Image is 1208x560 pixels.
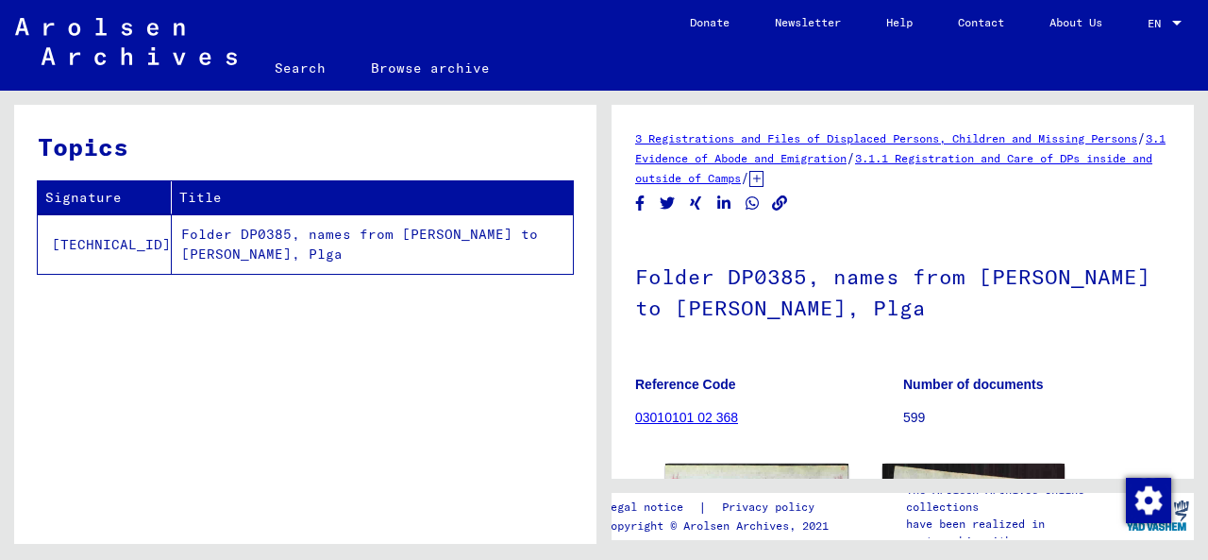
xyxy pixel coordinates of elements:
[348,45,512,91] a: Browse archive
[1148,17,1168,30] span: EN
[172,214,573,274] td: Folder DP0385, names from [PERSON_NAME] to [PERSON_NAME], Plga
[906,516,1121,550] p: have been realized in partnership with
[847,149,855,166] span: /
[635,233,1170,348] h1: Folder DP0385, names from [PERSON_NAME] to [PERSON_NAME], Plga
[604,498,698,518] a: Legal notice
[714,192,734,215] button: Share on LinkedIn
[630,192,650,215] button: Share on Facebook
[1126,478,1171,523] img: Change consent
[252,45,348,91] a: Search
[38,128,572,165] h3: Topics
[1137,129,1146,146] span: /
[635,410,738,425] a: 03010101 02 368
[743,192,763,215] button: Share on WhatsApp
[604,498,837,518] div: |
[707,498,837,518] a: Privacy policy
[1122,492,1193,539] img: yv_logo.png
[658,192,678,215] button: Share on Twitter
[38,214,172,274] td: [TECHNICAL_ID]
[15,18,237,65] img: Arolsen_neg.svg
[903,377,1044,392] b: Number of documents
[906,482,1121,516] p: The Arolsen Archives online collections
[604,518,837,535] p: Copyright © Arolsen Archives, 2021
[686,192,706,215] button: Share on Xing
[770,192,790,215] button: Copy link
[635,377,736,392] b: Reference Code
[903,408,1170,428] p: 599
[172,181,573,214] th: Title
[38,181,172,214] th: Signature
[635,151,1152,185] a: 3.1.1 Registration and Care of DPs inside and outside of Camps
[635,131,1137,145] a: 3 Registrations and Files of Displaced Persons, Children and Missing Persons
[741,169,749,186] span: /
